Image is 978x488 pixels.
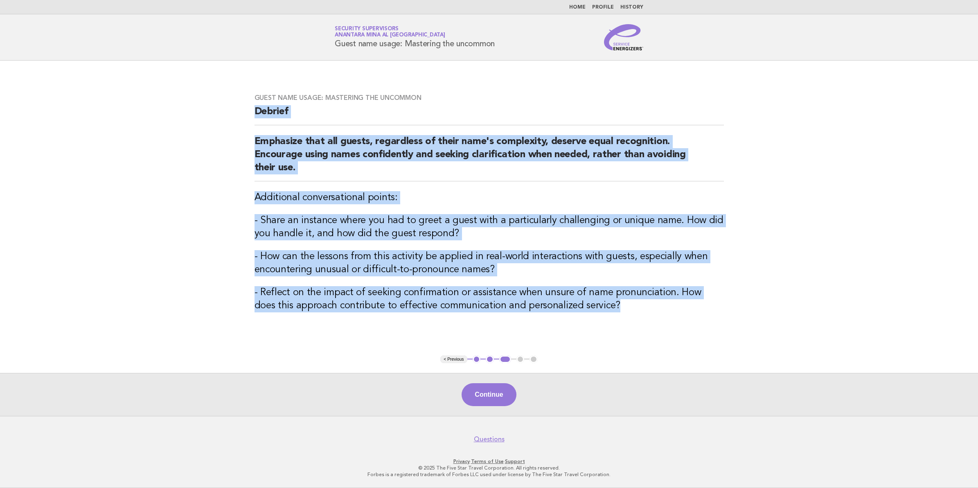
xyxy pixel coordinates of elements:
a: History [620,5,643,10]
a: Support [505,459,525,464]
h2: Emphasize that all guests, regardless of their name's complexity, deserve equal recognition. Enco... [255,135,724,181]
h2: Debrief [255,105,724,125]
button: 3 [499,355,511,364]
h1: Guest name usage: Mastering the uncommon [335,27,495,48]
a: Questions [474,435,505,443]
a: Profile [592,5,614,10]
h3: Additional conversational points: [255,191,724,204]
button: < Previous [440,355,467,364]
p: · · [239,458,739,465]
a: Privacy [453,459,470,464]
button: 1 [473,355,481,364]
a: Security SupervisorsAnantara Mina al [GEOGRAPHIC_DATA] [335,26,445,38]
h3: - Reflect on the impact of seeking confirmation or assistance when unsure of name pronunciation. ... [255,286,724,312]
a: Home [569,5,586,10]
button: 2 [486,355,494,364]
h3: - Share an instance where you had to greet a guest with a particularly challenging or unique name... [255,214,724,240]
p: © 2025 The Five Star Travel Corporation. All rights reserved. [239,465,739,471]
button: Continue [462,383,516,406]
span: Anantara Mina al [GEOGRAPHIC_DATA] [335,33,445,38]
h3: Guest name usage: Mastering the uncommon [255,94,724,102]
img: Service Energizers [604,24,643,50]
a: Terms of Use [471,459,504,464]
h3: - How can the lessons from this activity be applied in real-world interactions with guests, espec... [255,250,724,276]
p: Forbes is a registered trademark of Forbes LLC used under license by The Five Star Travel Corpora... [239,471,739,478]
